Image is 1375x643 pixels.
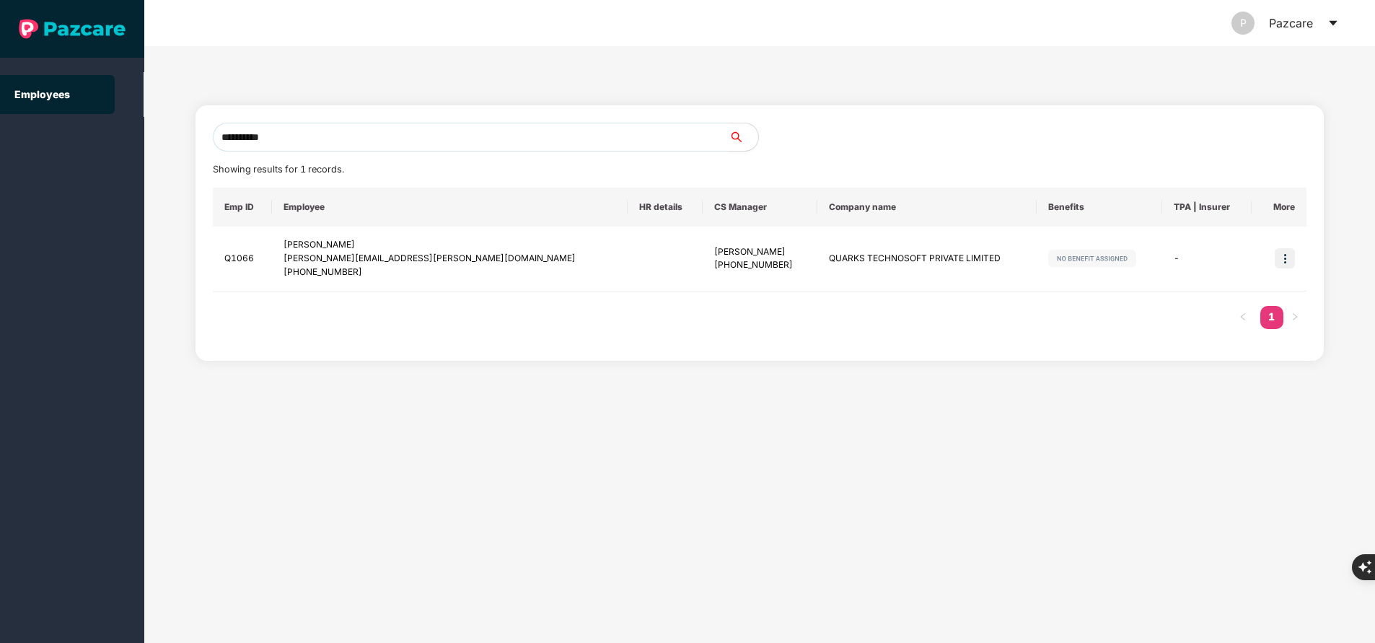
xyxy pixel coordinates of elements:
[714,245,806,259] div: [PERSON_NAME]
[1275,248,1295,268] img: icon
[1260,306,1283,329] li: 1
[1048,250,1136,267] img: svg+xml;base64,PHN2ZyB4bWxucz0iaHR0cDovL3d3dy53My5vcmcvMjAwMC9zdmciIHdpZHRoPSIxMjIiIGhlaWdodD0iMj...
[1291,312,1299,321] span: right
[817,227,1037,292] td: QUARKS TECHNOSOFT PRIVATE LIMITED
[213,164,344,175] span: Showing results for 1 records.
[1252,188,1306,227] th: More
[1162,188,1252,227] th: TPA | Insurer
[14,88,70,100] a: Employees
[1283,306,1306,329] button: right
[729,131,758,143] span: search
[284,238,616,252] div: [PERSON_NAME]
[628,188,703,227] th: HR details
[284,266,616,279] div: [PHONE_NUMBER]
[1239,312,1247,321] span: left
[213,227,272,292] td: Q1066
[714,258,806,272] div: [PHONE_NUMBER]
[272,188,628,227] th: Employee
[1283,306,1306,329] li: Next Page
[703,188,817,227] th: CS Manager
[1174,252,1240,266] div: -
[284,252,616,266] div: [PERSON_NAME][EMAIL_ADDRESS][PERSON_NAME][DOMAIN_NAME]
[1260,306,1283,328] a: 1
[729,123,759,152] button: search
[213,188,272,227] th: Emp ID
[1327,17,1339,29] span: caret-down
[1037,188,1162,227] th: Benefits
[1231,306,1255,329] li: Previous Page
[817,188,1037,227] th: Company name
[1240,12,1247,35] span: P
[1231,306,1255,329] button: left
